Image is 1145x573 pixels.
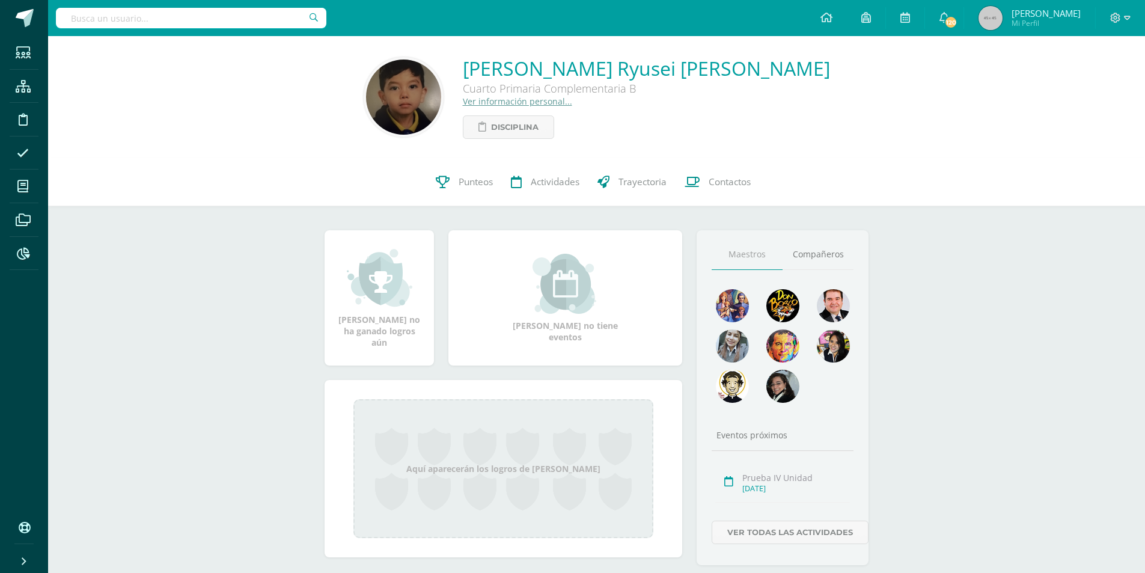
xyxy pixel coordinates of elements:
a: Maestros [712,239,783,270]
div: Cuarto Primaria Complementaria B [463,81,823,96]
img: feaf6dd5a89a345a42eb8751830f4345.png [366,60,441,135]
span: Mi Perfil [1012,18,1081,28]
img: ddcb7e3f3dd5693f9a3e043a79a89297.png [817,329,850,363]
a: Contactos [676,158,760,206]
img: 29fc2a48271e3f3676cb2cb292ff2552.png [766,289,799,322]
a: Ver información personal... [463,96,572,107]
a: Actividades [502,158,588,206]
img: 45x45 [979,6,1003,30]
div: Prueba IV Unidad [742,472,850,483]
span: Disciplina [491,116,539,138]
span: 120 [944,16,957,29]
img: 6377130e5e35d8d0020f001f75faf696.png [766,370,799,403]
img: 6dd7792c7e46e34e896b3f92f39c73ee.png [716,370,749,403]
img: achievement_small.png [347,248,412,308]
img: 88256b496371d55dc06d1c3f8a5004f4.png [716,289,749,322]
span: Punteos [459,176,493,188]
img: 79570d67cb4e5015f1d97fde0ec62c05.png [817,289,850,322]
a: Disciplina [463,115,554,139]
a: Punteos [427,158,502,206]
a: Ver todas las actividades [712,521,869,544]
input: Busca un usuario... [56,8,326,28]
div: [DATE] [742,483,850,494]
div: Aquí aparecerán los logros de [PERSON_NAME] [353,399,653,538]
div: Eventos próximos [712,429,853,441]
span: [PERSON_NAME] [1012,7,1081,19]
img: 45bd7986b8947ad7e5894cbc9b781108.png [716,329,749,363]
img: event_small.png [533,254,598,314]
img: 2f956a6dd2c7db1a1667ddb66e3307b6.png [766,329,799,363]
a: [PERSON_NAME] Ryusei [PERSON_NAME] [463,55,830,81]
span: Contactos [709,176,751,188]
a: Compañeros [783,239,853,270]
a: Trayectoria [588,158,676,206]
div: [PERSON_NAME] no ha ganado logros aún [337,248,422,348]
span: Actividades [531,176,579,188]
span: Trayectoria [618,176,667,188]
div: [PERSON_NAME] no tiene eventos [505,254,626,343]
